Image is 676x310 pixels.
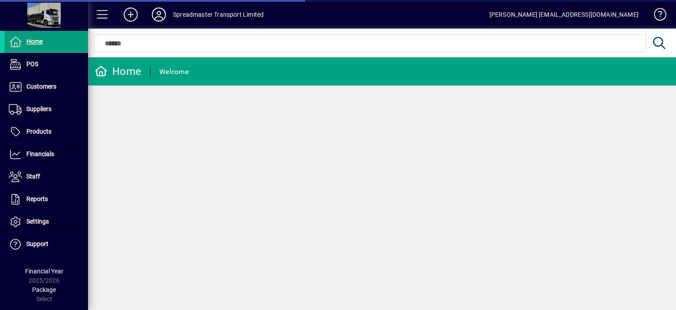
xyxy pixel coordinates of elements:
[4,233,88,255] a: Support
[159,65,189,79] div: Welcome
[4,166,88,188] a: Staff
[26,128,51,135] span: Products
[4,121,88,143] a: Products
[26,150,54,157] span: Financials
[32,286,56,293] span: Package
[145,7,173,22] button: Profile
[4,76,88,98] a: Customers
[26,173,40,180] span: Staff
[173,7,264,22] div: Spreadmaster Transport Limited
[26,240,48,247] span: Support
[4,143,88,165] a: Financials
[4,211,88,233] a: Settings
[647,2,665,30] a: Knowledge Base
[4,98,88,120] a: Suppliers
[489,7,639,22] div: [PERSON_NAME] [EMAIL_ADDRESS][DOMAIN_NAME]
[4,53,88,75] a: POS
[4,188,88,210] a: Reports
[26,38,43,45] span: Home
[95,64,141,78] div: Home
[25,268,63,275] span: Financial Year
[26,195,48,202] span: Reports
[26,83,56,90] span: Customers
[117,7,145,22] button: Add
[26,105,51,112] span: Suppliers
[26,60,38,67] span: POS
[26,218,49,225] span: Settings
